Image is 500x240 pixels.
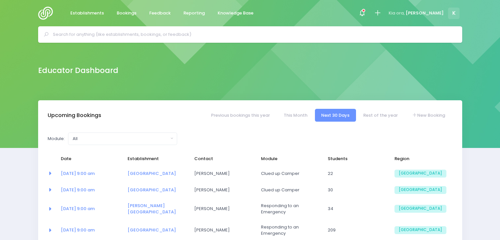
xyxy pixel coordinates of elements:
a: Knowledge Base [212,7,259,20]
a: Bookings [111,7,142,20]
td: South Island [390,182,452,198]
a: Previous bookings this year [204,109,276,122]
span: [GEOGRAPHIC_DATA] [394,205,446,213]
span: [GEOGRAPHIC_DATA] [394,186,446,194]
span: [PERSON_NAME] [194,187,246,193]
span: [GEOGRAPHIC_DATA] [394,170,446,178]
div: All [73,135,169,142]
a: [DATE] 9:00 am [61,205,95,212]
span: 30 [328,187,380,193]
span: Kia ora, [389,10,405,16]
span: [PERSON_NAME] [406,10,444,16]
h3: Upcoming Bookings [48,112,101,119]
span: Clued up Camper [261,170,313,177]
span: 34 [328,205,380,212]
td: Clued up Camper [257,165,323,182]
span: [PERSON_NAME] [194,205,246,212]
td: <a href="https://app.stjis.org.nz/establishments/207654" class="font-weight-bold">Seddon School</a> [123,182,190,198]
span: Feedback [149,10,171,16]
label: Module: [48,135,65,142]
span: Clued up Camper [261,187,313,193]
span: Establishments [70,10,104,16]
td: Responding to an Emergency [257,198,323,220]
span: Bookings [117,10,136,16]
span: Date [61,156,113,162]
span: [PERSON_NAME] [194,227,246,233]
span: Region [394,156,446,162]
span: [PERSON_NAME] [194,170,246,177]
h2: Educator Dashboard [38,66,118,75]
a: Reporting [178,7,210,20]
td: Clued up Camper [257,182,323,198]
span: Reporting [183,10,205,16]
span: 22 [328,170,380,177]
a: New Booking [405,109,451,122]
td: <a href="https://app.stjis.org.nz/establishments/207502" class="font-weight-bold">Ward School</a> [123,198,190,220]
td: Aaron Sangster [190,198,257,220]
span: Establishment [128,156,179,162]
span: Responding to an Emergency [261,224,313,237]
span: 209 [328,227,380,233]
a: Rest of the year [357,109,404,122]
a: Next 30 Days [315,109,356,122]
span: [GEOGRAPHIC_DATA] [394,226,446,234]
td: 30 [323,182,390,198]
img: Logo [38,7,57,20]
td: South Island [390,198,452,220]
a: Establishments [65,7,109,20]
a: Feedback [144,7,176,20]
td: <a href="https://app.stjis.org.nz/bookings/523579" class="font-weight-bold">14 Oct at 9:00 am</a> [57,165,123,182]
span: Responding to an Emergency [261,203,313,215]
td: South Island [390,165,452,182]
span: Students [328,156,380,162]
td: <a href="https://app.stjis.org.nz/establishments/207654" class="font-weight-bold">Seddon School</a> [123,165,190,182]
td: Tori McCulloch [190,165,257,182]
span: Knowledge Base [218,10,253,16]
span: Contact [194,156,246,162]
a: [PERSON_NAME][GEOGRAPHIC_DATA] [128,203,176,215]
td: Victoria McCulloch [190,182,257,198]
span: K [448,8,460,19]
input: Search for anything (like establishments, bookings, or feedback) [53,30,453,39]
span: Module [261,156,313,162]
td: <a href="https://app.stjis.org.nz/bookings/523891" class="font-weight-bold">16 Oct at 9:00 am</a> [57,198,123,220]
button: All [68,132,177,145]
a: [DATE] 9:00 am [61,170,95,177]
a: This Month [277,109,314,122]
td: 34 [323,198,390,220]
a: [DATE] 9:00 am [61,227,95,233]
a: [GEOGRAPHIC_DATA] [128,170,176,177]
a: [DATE] 9:00 am [61,187,95,193]
td: 22 [323,165,390,182]
a: [GEOGRAPHIC_DATA] [128,227,176,233]
td: <a href="https://app.stjis.org.nz/bookings/523707" class="font-weight-bold">14 Oct at 9:00 am</a> [57,182,123,198]
a: [GEOGRAPHIC_DATA] [128,187,176,193]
